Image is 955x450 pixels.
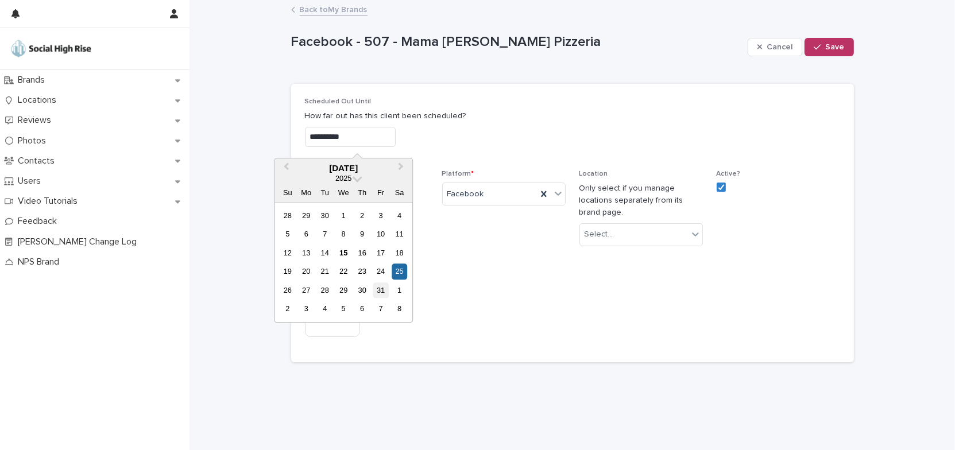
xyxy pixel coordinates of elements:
[392,208,407,223] div: Choose Saturday, October 4th, 2025
[392,264,407,280] div: Choose Saturday, October 25th, 2025
[280,245,295,261] div: Choose Sunday, October 12th, 2025
[317,264,332,280] div: Choose Tuesday, October 21st, 2025
[299,245,314,261] div: Choose Monday, October 13th, 2025
[354,208,370,223] div: Choose Thursday, October 2nd, 2025
[336,264,351,280] div: Choose Wednesday, October 22nd, 2025
[336,208,351,223] div: Choose Wednesday, October 1st, 2025
[354,227,370,242] div: Choose Thursday, October 9th, 2025
[317,245,332,261] div: Choose Tuesday, October 14th, 2025
[317,185,332,201] div: Tu
[280,208,295,223] div: Choose Sunday, September 28th, 2025
[392,301,407,317] div: Choose Saturday, November 8th, 2025
[317,227,332,242] div: Choose Tuesday, October 7th, 2025
[317,208,332,223] div: Choose Tuesday, September 30th, 2025
[373,245,389,261] div: Choose Friday, October 17th, 2025
[373,264,389,280] div: Choose Friday, October 24th, 2025
[392,227,407,242] div: Choose Saturday, October 11th, 2025
[336,282,351,298] div: Choose Wednesday, October 29th, 2025
[317,282,332,298] div: Choose Tuesday, October 28th, 2025
[717,170,741,177] span: Active?
[335,174,351,183] span: 2025
[336,185,351,201] div: We
[373,282,389,298] div: Choose Friday, October 31st, 2025
[300,2,368,15] a: Back toMy Brands
[373,208,389,223] div: Choose Friday, October 3rd, 2025
[299,208,314,223] div: Choose Monday, September 29th, 2025
[393,160,411,178] button: Next Month
[748,38,803,56] button: Cancel
[392,282,407,298] div: Choose Saturday, November 1st, 2025
[392,185,407,201] div: Sa
[280,301,295,317] div: Choose Sunday, November 2nd, 2025
[579,170,608,177] span: Location
[299,264,314,280] div: Choose Monday, October 20th, 2025
[13,135,55,146] p: Photos
[13,176,50,187] p: Users
[13,257,68,267] p: NPS Brand
[280,264,295,280] div: Choose Sunday, October 19th, 2025
[299,227,314,242] div: Choose Monday, October 6th, 2025
[280,227,295,242] div: Choose Sunday, October 5th, 2025
[274,163,412,173] div: [DATE]
[280,282,295,298] div: Choose Sunday, October 26th, 2025
[13,156,64,166] p: Contacts
[13,196,87,207] p: Video Tutorials
[299,282,314,298] div: Choose Monday, October 27th, 2025
[354,245,370,261] div: Choose Thursday, October 16th, 2025
[317,301,332,317] div: Choose Tuesday, November 4th, 2025
[447,188,484,200] span: Facebook
[373,227,389,242] div: Choose Friday, October 10th, 2025
[276,160,294,178] button: Previous Month
[13,95,65,106] p: Locations
[305,98,372,105] span: Scheduled Out Until
[354,282,370,298] div: Choose Thursday, October 30th, 2025
[373,185,389,201] div: Fr
[291,34,743,51] p: Facebook - 507 - Mama [PERSON_NAME] Pizzeria
[354,264,370,280] div: Choose Thursday, October 23rd, 2025
[579,183,703,218] p: Only select if you manage locations separately from its brand page.
[767,43,792,51] span: Cancel
[442,170,474,177] span: Platform
[13,115,60,126] p: Reviews
[299,301,314,317] div: Choose Monday, November 3rd, 2025
[336,245,351,261] div: Choose Wednesday, October 15th, 2025
[336,301,351,317] div: Choose Wednesday, November 5th, 2025
[336,227,351,242] div: Choose Wednesday, October 8th, 2025
[299,185,314,201] div: Mo
[13,75,54,86] p: Brands
[280,185,295,201] div: Su
[354,185,370,201] div: Th
[354,301,370,317] div: Choose Thursday, November 6th, 2025
[305,110,840,122] p: How far out has this client been scheduled?
[585,228,613,240] div: Select...
[9,37,93,60] img: o5DnuTxEQV6sW9jFYBBf
[392,245,407,261] div: Choose Saturday, October 18th, 2025
[13,216,66,227] p: Feedback
[826,43,845,51] span: Save
[13,236,146,247] p: [PERSON_NAME] Change Log
[805,38,853,56] button: Save
[373,301,389,317] div: Choose Friday, November 7th, 2025
[279,207,409,319] div: month 2025-10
